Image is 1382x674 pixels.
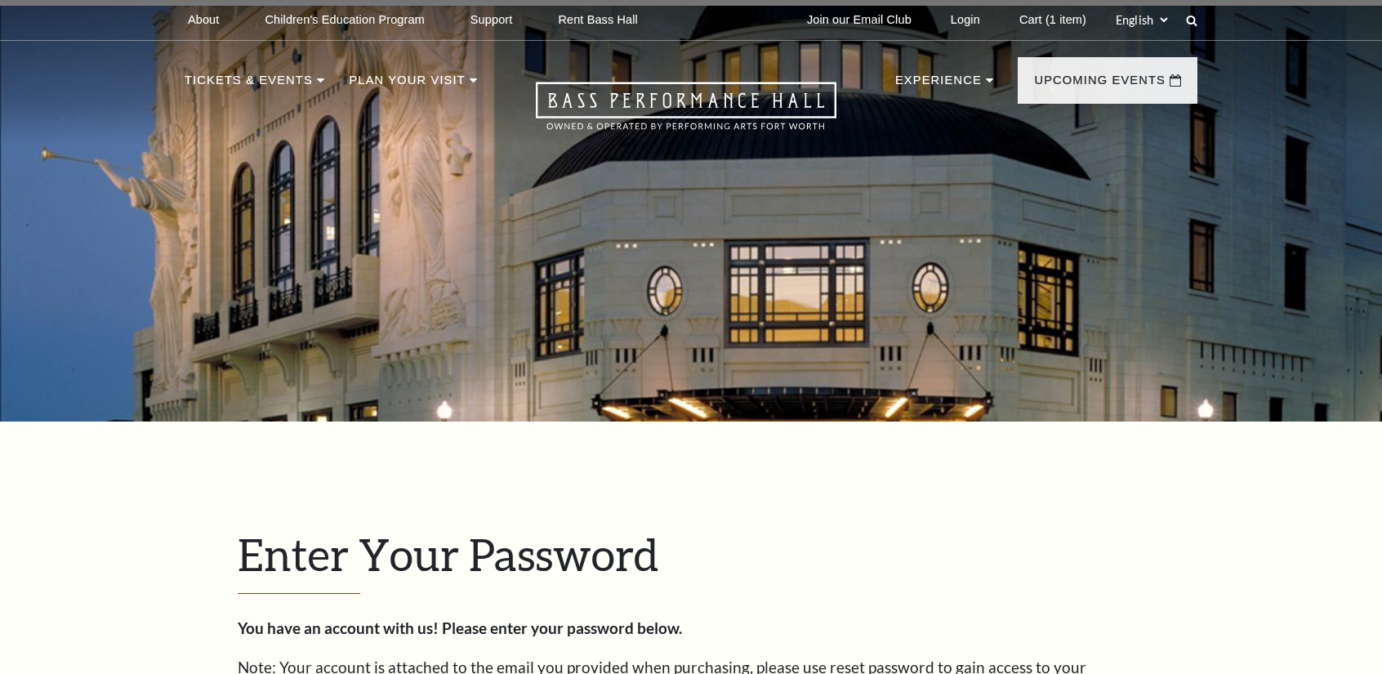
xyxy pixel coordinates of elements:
[188,13,219,27] p: About
[470,13,513,27] p: Support
[1034,70,1166,100] p: Upcoming Events
[265,13,424,27] p: Children's Education Program
[185,70,313,100] p: Tickets & Events
[238,528,658,580] span: Enter Your Password
[558,13,638,27] p: Rent Bass Hall
[349,70,465,100] p: Plan Your Visit
[895,70,982,100] p: Experience
[238,618,439,637] strong: You have an account with us!
[1112,12,1170,28] select: Select:
[442,618,682,637] strong: Please enter your password below.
